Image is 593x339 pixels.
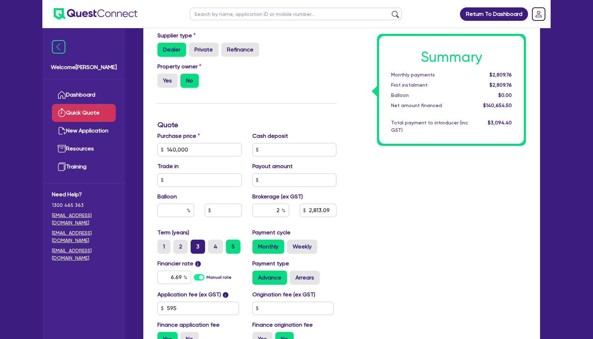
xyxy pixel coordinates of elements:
label: 4 [208,240,223,254]
label: 1 [157,240,170,254]
img: icon-menu-close [52,40,65,54]
label: Application fee (ex GST) [157,290,221,299]
img: quest-connect-logo-blue [54,8,137,20]
a: Training [52,158,116,176]
img: training [58,162,66,171]
a: Quick Quote [52,104,116,122]
a: Return To Dashboard [460,7,528,21]
label: Term (years) [157,228,189,237]
span: $2,809.76 [490,72,512,78]
div: Monthly payments [386,71,473,79]
span: Need Help? [52,190,116,199]
label: No [180,74,199,88]
label: Advance [252,271,287,285]
label: Payment cycle [252,228,290,237]
label: Supplier type [157,31,196,40]
a: Resources [52,140,116,158]
label: Arrears [290,271,320,285]
label: Manual rate [206,274,232,281]
img: new-application [58,127,66,135]
label: Refinance [221,43,259,57]
div: Balloon [386,92,473,99]
label: Property owner [157,62,201,71]
h1: Summary [391,49,512,66]
a: New Application [52,122,116,140]
a: Dropdown toggle [529,5,548,23]
span: 1300 465 363 [52,202,116,209]
span: $3,094.40 [488,120,512,125]
span: Welcome [PERSON_NAME] [51,63,117,72]
label: Origination fee (ex GST) [252,290,315,299]
label: Balloon [157,192,177,201]
label: Weekly [287,240,317,254]
div: Net amount financed [386,102,473,109]
a: Dashboard [52,86,116,104]
a: [EMAIL_ADDRESS][DOMAIN_NAME] [52,212,116,227]
label: Financier rate [157,259,201,268]
span: $0.00 [498,92,512,98]
label: 5 [226,240,240,254]
label: Monthly [252,240,284,254]
label: Payout amount [252,162,293,171]
span: $2,809.76 [490,82,512,88]
label: 3 [191,240,205,254]
label: Purchase price [157,132,200,140]
a: [EMAIL_ADDRESS][DOMAIN_NAME] [52,247,116,262]
label: Private [189,43,218,57]
label: Dealer [157,43,186,57]
span: $140,654.50 [483,103,512,108]
div: Total payment to introducer (inc GST) [386,119,473,134]
label: Finance application fee [157,321,220,329]
h3: Quote [157,121,336,129]
label: 2 [173,240,188,254]
label: Trade in [157,162,179,171]
label: Finance origination fee [252,321,313,329]
img: resources [58,144,66,153]
a: [EMAIL_ADDRESS][DOMAIN_NAME] [52,229,116,244]
img: quick-quote [58,109,66,117]
span: i [223,292,228,298]
label: Brokerage (ex GST) [252,192,303,201]
input: Search by name, application ID or mobile number... [190,8,402,20]
div: First instalment [386,81,473,89]
span: i [195,261,201,267]
label: Payment type [252,259,289,268]
label: Yes [157,74,178,88]
label: Cash deposit [252,132,288,140]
